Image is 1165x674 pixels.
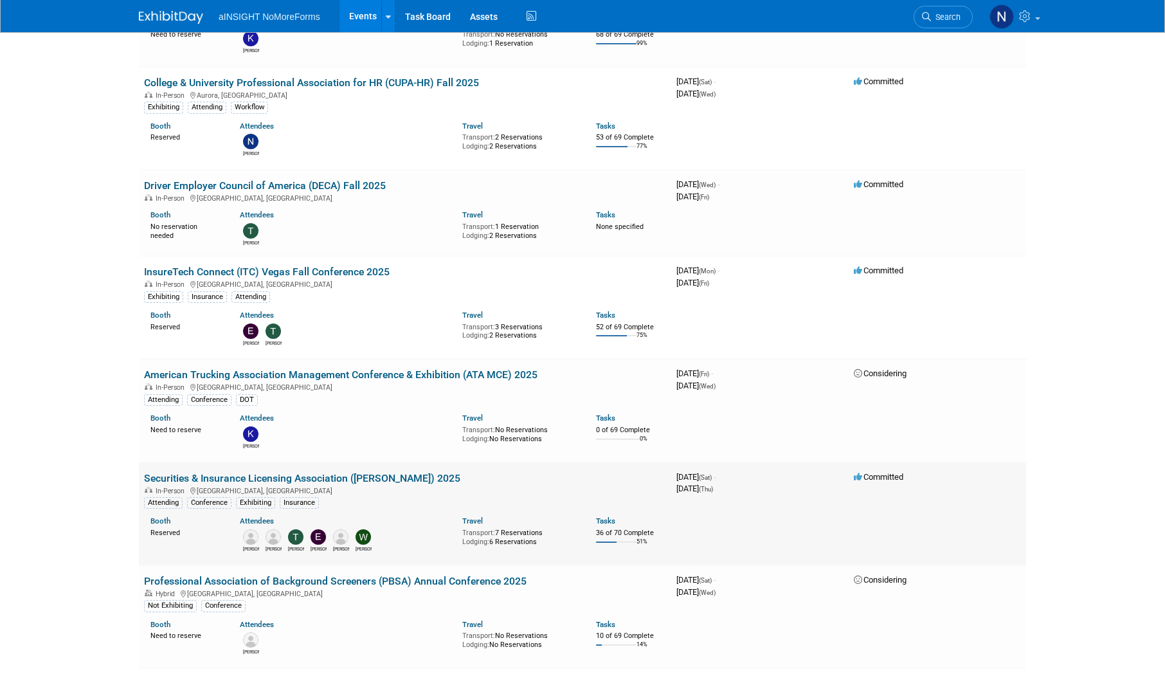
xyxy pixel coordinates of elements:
[150,122,170,131] a: Booth
[462,426,495,434] span: Transport:
[718,266,719,275] span: -
[243,529,258,545] img: Amanda Bellavance
[156,383,188,392] span: In-Person
[462,526,577,546] div: 7 Reservations 6 Reservations
[144,575,527,587] a: Professional Association of Background Screeners (PBSA) Annual Conference 2025
[637,641,647,659] td: 14%
[266,545,282,552] div: Greg Kirsch
[699,280,709,287] span: (Fri)
[144,266,390,278] a: InsureTech Connect (ITC) Vegas Fall Conference 2025
[462,131,577,150] div: 2 Reservations 2 Reservations
[243,339,259,347] div: Eric Guimond
[145,91,152,98] img: In-Person Event
[637,332,647,349] td: 75%
[676,179,719,189] span: [DATE]
[676,278,709,287] span: [DATE]
[462,39,489,48] span: Lodging:
[231,102,268,113] div: Workflow
[718,179,719,189] span: -
[596,223,644,231] span: None specified
[699,383,716,390] span: (Wed)
[240,311,274,320] a: Attendees
[145,590,152,596] img: Hybrid Event
[356,545,372,552] div: Wilma Orozco
[711,369,713,378] span: -
[699,91,716,98] span: (Wed)
[637,538,647,556] td: 51%
[240,620,274,629] a: Attendees
[989,5,1014,29] img: Nichole Brown
[231,291,270,303] div: Attending
[243,134,258,149] img: Nichole Brown
[240,516,274,525] a: Attendees
[462,538,489,546] span: Lodging:
[156,91,188,100] span: In-Person
[240,414,274,423] a: Attendees
[462,311,483,320] a: Travel
[150,414,170,423] a: Booth
[150,220,221,240] div: No reservation needed
[144,600,197,612] div: Not Exhibiting
[596,632,666,641] div: 10 of 69 Complete
[854,369,907,378] span: Considering
[699,181,716,188] span: (Wed)
[676,587,716,597] span: [DATE]
[243,46,259,54] div: Kate Silvas
[462,142,489,150] span: Lodging:
[462,641,489,649] span: Lodging:
[243,442,259,450] div: Kate Silvas
[462,210,483,219] a: Travel
[144,179,386,192] a: Driver Employer Council of America (DECA) Fall 2025
[150,629,221,641] div: Need to reserve
[699,268,716,275] span: (Mon)
[187,394,231,406] div: Conference
[144,394,183,406] div: Attending
[596,529,666,538] div: 36 of 70 Complete
[596,323,666,332] div: 52 of 69 Complete
[462,414,483,423] a: Travel
[676,472,716,482] span: [DATE]
[637,143,647,160] td: 77%
[596,414,615,423] a: Tasks
[676,77,716,86] span: [DATE]
[854,77,903,86] span: Committed
[219,12,320,22] span: aINSIGHT NoMoreForms
[288,529,303,545] img: Teresa Papanicolaou
[462,220,577,240] div: 1 Reservation 2 Reservations
[188,291,227,303] div: Insurance
[311,529,326,545] img: Eric Guimond
[150,423,221,435] div: Need to reserve
[145,194,152,201] img: In-Person Event
[266,339,282,347] div: Teresa Papanicolaou
[156,280,188,289] span: In-Person
[640,435,647,453] td: 0%
[931,12,961,22] span: Search
[144,472,460,484] a: Securities & Insurance Licensing Association ([PERSON_NAME]) 2025
[236,497,275,509] div: Exhibiting
[676,192,709,201] span: [DATE]
[144,291,183,303] div: Exhibiting
[144,278,666,289] div: [GEOGRAPHIC_DATA], [GEOGRAPHIC_DATA]
[188,102,226,113] div: Attending
[676,89,716,98] span: [DATE]
[462,28,577,48] div: No Reservations 1 Reservation
[243,149,259,157] div: Nichole Brown
[333,545,349,552] div: Johnny Bitar
[150,526,221,538] div: Reserved
[462,435,489,443] span: Lodging:
[145,280,152,287] img: In-Person Event
[714,472,716,482] span: -
[699,486,713,493] span: (Thu)
[676,381,716,390] span: [DATE]
[243,545,259,552] div: Amanda Bellavance
[462,30,495,39] span: Transport:
[462,323,495,331] span: Transport:
[243,648,259,655] div: Greg Kirsch
[462,620,483,629] a: Travel
[144,89,666,100] div: Aurora, [GEOGRAPHIC_DATA]
[156,194,188,203] span: In-Person
[144,102,183,113] div: Exhibiting
[462,629,577,649] div: No Reservations No Reservations
[914,6,973,28] a: Search
[240,210,274,219] a: Attendees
